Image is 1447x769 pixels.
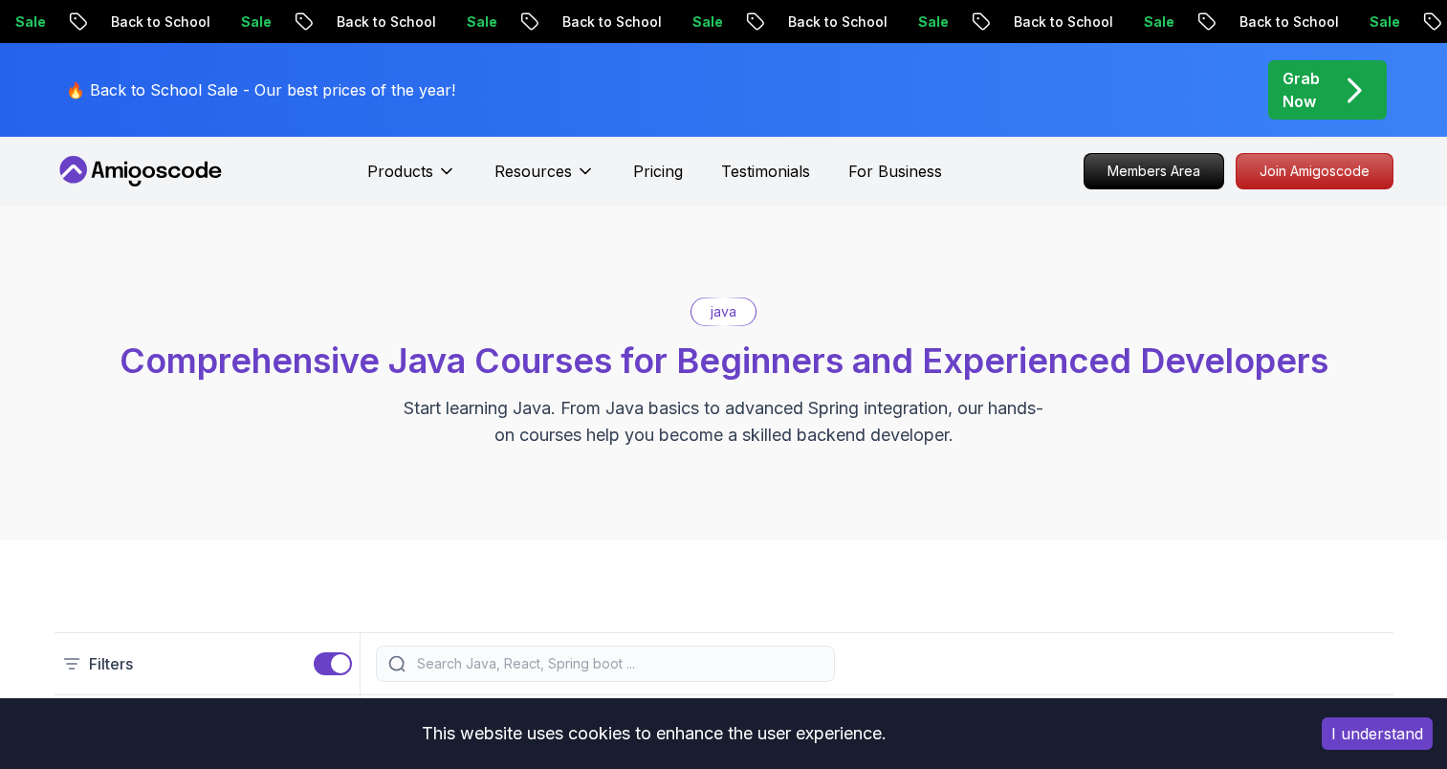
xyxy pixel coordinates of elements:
button: Products [367,160,456,198]
p: Back to School [276,12,406,32]
a: For Business [848,160,942,183]
p: Sale [406,12,468,32]
p: Sale [858,12,919,32]
input: Search Java, React, Spring boot ... [413,654,822,673]
p: Sale [1309,12,1370,32]
p: Back to School [954,12,1084,32]
p: java [711,302,736,321]
p: Products [367,160,433,183]
p: Sale [1084,12,1145,32]
p: Back to School [728,12,858,32]
p: Members Area [1085,154,1223,188]
p: Back to School [1179,12,1309,32]
p: Start learning Java. From Java basics to advanced Spring integration, our hands-on courses help y... [403,395,1045,449]
p: 🔥 Back to School Sale - Our best prices of the year! [66,78,455,101]
a: Testimonials [721,160,810,183]
p: Filters [89,652,133,675]
p: Resources [494,160,572,183]
p: Back to School [51,12,181,32]
p: Join Amigoscode [1237,154,1392,188]
a: Join Amigoscode [1236,153,1393,189]
a: Pricing [633,160,683,183]
p: Back to School [502,12,632,32]
p: Grab Now [1283,67,1320,113]
button: Resources [494,160,595,198]
p: Sale [632,12,693,32]
button: Accept cookies [1322,717,1433,750]
div: This website uses cookies to enhance the user experience. [14,713,1293,755]
a: Members Area [1084,153,1224,189]
span: Comprehensive Java Courses for Beginners and Experienced Developers [120,340,1328,382]
p: Sale [181,12,242,32]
